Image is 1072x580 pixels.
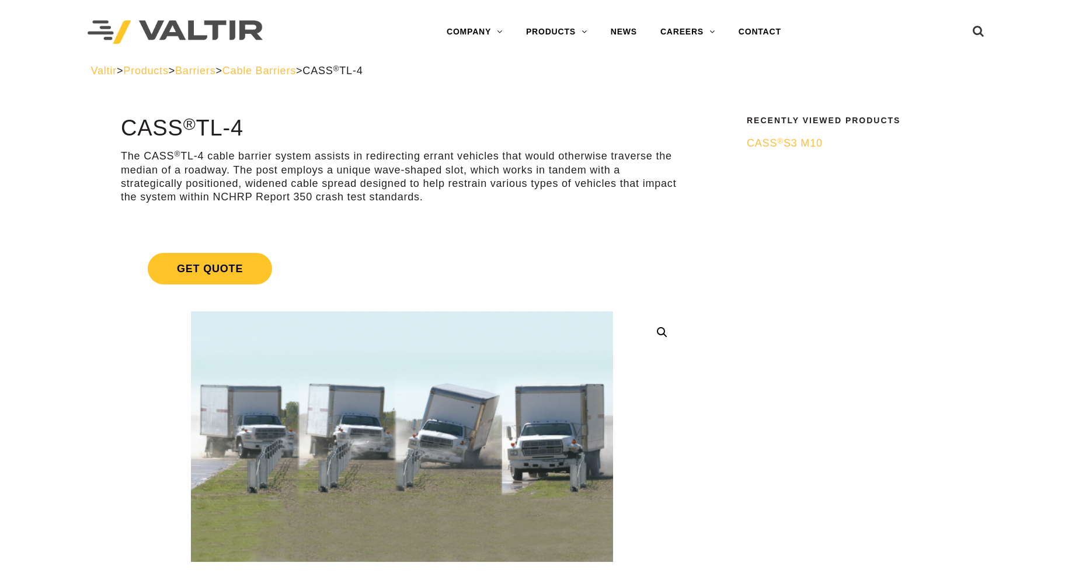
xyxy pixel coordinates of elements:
a: CAREERS [649,20,727,44]
span: Get Quote [148,253,272,284]
a: CONTACT [727,20,793,44]
span: CASS TL-4 [302,65,363,77]
a: Get Quote [121,239,683,298]
a: NEWS [599,20,649,44]
a: Cable Barriers [222,65,296,77]
h1: CASS TL-4 [121,116,683,141]
h2: Recently Viewed Products [747,116,974,125]
a: Products [123,65,168,77]
a: Barriers [175,65,215,77]
div: > > > > [91,64,981,78]
p: The CASS TL-4 cable barrier system assists in redirecting errant vehicles that would otherwise tr... [121,150,683,204]
sup: ® [777,137,784,145]
img: Valtir [88,20,263,44]
sup: ® [174,150,180,158]
span: CASS S3 M10 [747,137,823,149]
a: COMPANY [435,20,514,44]
a: Valtir [91,65,116,77]
a: PRODUCTS [514,20,599,44]
sup: ® [333,64,340,73]
sup: ® [183,114,196,133]
a: CASS®S3 M10 [747,137,974,150]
